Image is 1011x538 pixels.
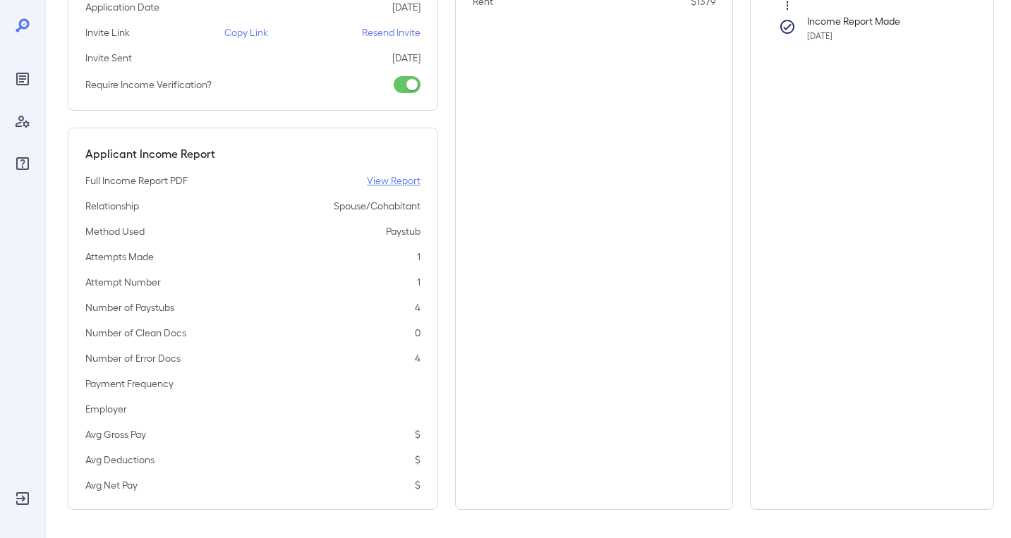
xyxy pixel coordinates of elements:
p: Avg Deductions [85,453,155,467]
p: Payment Frequency [85,377,174,391]
p: Attempt Number [85,275,161,289]
p: Avg Gross Pay [85,427,146,441]
p: Resend Invite [362,25,420,39]
div: FAQ [11,152,34,175]
p: Method Used [85,224,145,238]
p: [DATE] [392,51,420,65]
p: Number of Paystubs [85,300,174,314]
p: Spouse/Cohabitant [334,199,420,213]
p: 1 [417,275,420,289]
p: Require Income Verification? [85,78,212,92]
p: Employer [85,402,127,416]
p: Number of Clean Docs [85,326,186,340]
p: Income Report Made [807,14,954,28]
p: 4 [415,351,420,365]
p: Avg Net Pay [85,478,138,492]
div: Manage Users [11,110,34,133]
p: Relationship [85,199,139,213]
p: $ [415,427,420,441]
p: Number of Error Docs [85,351,181,365]
p: Full Income Report PDF [85,173,188,188]
div: Log Out [11,487,34,510]
p: $ [415,453,420,467]
p: 0 [415,326,420,340]
p: Paystub [386,224,420,238]
h5: Applicant Income Report [85,145,215,162]
span: [DATE] [807,30,833,40]
p: Attempts Made [85,250,154,264]
p: 4 [415,300,420,314]
a: View Report [367,173,420,188]
div: Reports [11,68,34,90]
p: 1 [417,250,420,264]
p: $ [415,478,420,492]
p: Invite Link [85,25,130,39]
p: Copy Link [224,25,268,39]
p: Invite Sent [85,51,132,65]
